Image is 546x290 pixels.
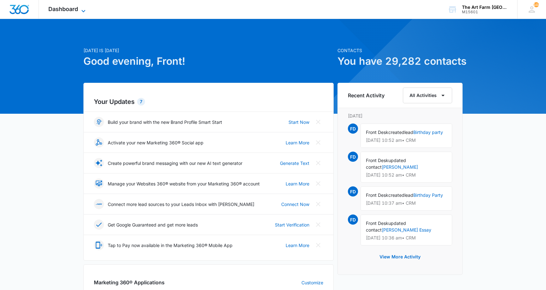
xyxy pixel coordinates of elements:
span: lead [404,192,413,198]
p: Build your brand with the new Brand Profile Smart Start [108,119,222,125]
p: Manage your Websites 360® website from your Marketing 360® account [108,180,260,187]
a: [PERSON_NAME] [382,164,418,170]
p: [DATE] is [DATE] [83,47,334,54]
span: Front Desk [366,221,388,226]
p: Create powerful brand messaging with our new AI text generator [108,160,242,166]
p: Connect more lead sources to your Leads Inbox with [PERSON_NAME] [108,201,254,208]
span: Dashboard [48,6,78,12]
a: Connect Now [281,201,309,208]
p: Tap to Pay now available in the Marketing 360® Mobile App [108,242,233,249]
a: Customize [301,279,323,286]
p: [DATE] [348,112,452,119]
a: Learn More [286,139,309,146]
h6: Recent Activity [348,92,385,99]
div: account name [462,5,508,10]
span: created [388,192,404,198]
a: Learn More [286,242,309,249]
p: [DATE] 10:52 am • CRM [366,138,447,142]
button: View More Activity [373,249,427,264]
button: Close [313,199,323,209]
p: Get Google Guaranteed and get more leads [108,221,198,228]
button: Close [313,137,323,148]
span: FD [348,152,358,162]
a: Birthday Party [413,192,443,198]
h2: Your Updates [94,97,323,106]
button: Close [313,158,323,168]
span: FD [348,214,358,225]
p: Contacts [337,47,463,54]
span: Front Desk [366,192,388,198]
button: Close [313,220,323,230]
button: Close [313,240,323,250]
h2: Marketing 360® Applications [94,279,165,286]
span: lead [404,130,413,135]
a: Start Verification [275,221,309,228]
span: FD [348,186,358,196]
h1: You have 29,282 contacts [337,54,463,69]
p: Activate your new Marketing 360® Social app [108,139,203,146]
a: Start Now [288,119,309,125]
button: All Activities [403,88,452,103]
button: Close [313,178,323,189]
span: Front Desk [366,130,388,135]
div: account id [462,10,508,14]
p: [DATE] 10:36 am • CRM [366,236,447,240]
a: Birthday party [413,130,443,135]
p: [DATE] 10:37 am • CRM [366,201,447,205]
span: 104 [534,2,539,7]
span: created [388,130,404,135]
span: Front Desk [366,158,388,163]
a: Generate Text [280,160,309,166]
span: FD [348,124,358,134]
p: [DATE] 10:52 am • CRM [366,173,447,177]
div: notifications count [534,2,539,7]
button: Close [313,117,323,127]
a: Learn More [286,180,309,187]
a: [PERSON_NAME] Essay [382,227,431,233]
h1: Good evening, Front! [83,54,334,69]
div: 7 [137,98,145,106]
